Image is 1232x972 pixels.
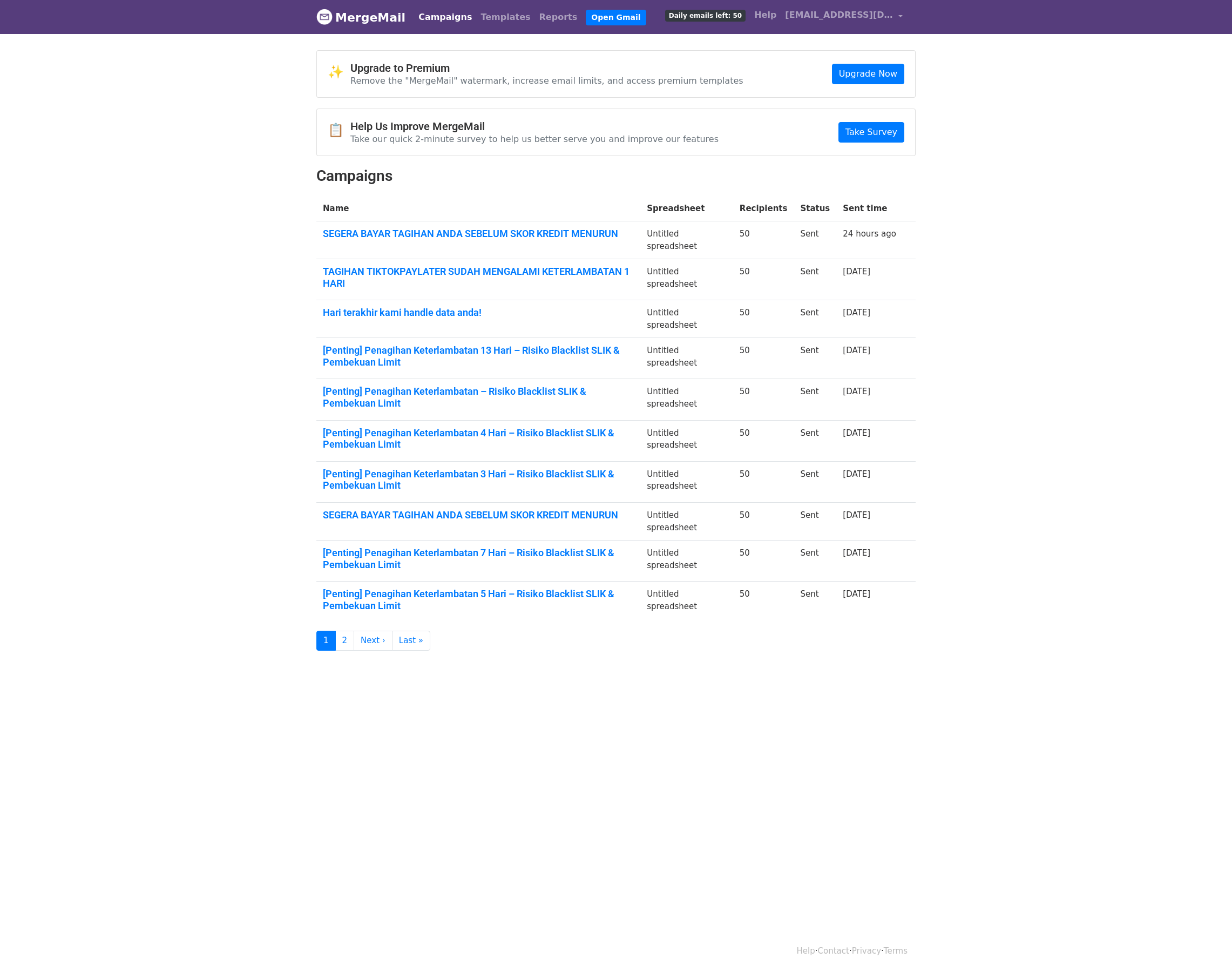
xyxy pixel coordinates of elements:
a: Hari terakhir kami handle data anda! [323,307,634,319]
td: Untitled spreadsheet [640,461,733,502]
a: SEGERA BAYAR TAGIHAN ANDA SEBELUM SKOR KREDIT MENURUN [323,509,634,521]
td: Sent [794,461,836,502]
th: Recipients [733,196,794,221]
a: Reports [535,6,582,28]
td: Untitled spreadsheet [640,221,733,259]
a: MergeMail [316,6,405,29]
td: Untitled spreadsheet [640,582,733,623]
a: [DATE] [843,548,870,558]
h4: Upgrade to Premium [350,62,743,75]
img: MergeMail logo [316,9,333,25]
td: Sent [794,582,836,623]
a: 1 [316,631,336,651]
a: TAGIHAN TIKTOKPAYLATER SUDAH MENGALAMI KETERLAMBATAN 1 HARI [323,266,634,289]
p: Remove the "MergeMail" watermark, increase email limits, and access premium templates [350,75,743,86]
td: 50 [733,379,794,420]
a: Terms [884,946,908,956]
a: Privacy [852,946,881,956]
a: [DATE] [843,428,870,438]
td: 50 [733,461,794,502]
a: Last » [392,631,430,651]
td: 50 [733,420,794,461]
a: [EMAIL_ADDRESS][DOMAIN_NAME] [781,4,907,30]
th: Status [794,196,836,221]
a: Contact [818,946,849,956]
td: Untitled spreadsheet [640,338,733,379]
td: Sent [794,338,836,379]
th: Spreadsheet [640,196,733,221]
td: 50 [733,221,794,259]
td: 50 [733,503,794,541]
a: Help [750,4,781,26]
td: 50 [733,541,794,582]
td: Untitled spreadsheet [640,300,733,338]
a: Templates [476,6,534,28]
td: Untitled spreadsheet [640,503,733,541]
span: Daily emails left: 50 [665,10,746,22]
a: Daily emails left: 50 [661,4,750,26]
td: Untitled spreadsheet [640,259,733,300]
a: 24 hours ago [843,229,896,239]
th: Sent time [836,196,903,221]
a: 2 [335,631,355,651]
td: Sent [794,300,836,338]
a: [DATE] [843,346,870,355]
a: [DATE] [843,267,870,276]
td: 50 [733,259,794,300]
th: Name [316,196,640,221]
h2: Campaigns [316,167,916,185]
span: [EMAIL_ADDRESS][DOMAIN_NAME] [785,9,893,22]
a: [DATE] [843,308,870,318]
h4: Help Us Improve MergeMail [350,120,719,133]
td: Untitled spreadsheet [640,379,733,420]
a: Help [797,946,815,956]
td: 50 [733,582,794,623]
td: Sent [794,503,836,541]
a: Upgrade Now [832,64,904,84]
a: [DATE] [843,510,870,520]
td: Sent [794,221,836,259]
td: Untitled spreadsheet [640,541,733,582]
a: [DATE] [843,387,870,396]
a: Campaigns [414,6,476,28]
td: 50 [733,300,794,338]
a: [Penting] Penagihan Keterlambatan 7 Hari – Risiko Blacklist SLIK & Pembekuan Limit [323,547,634,570]
a: [Penting] Penagihan Keterlambatan 4 Hari – Risiko Blacklist SLIK & Pembekuan Limit [323,427,634,450]
td: Sent [794,420,836,461]
a: [Penting] Penagihan Keterlambatan 3 Hari – Risiko Blacklist SLIK & Pembekuan Limit [323,468,634,491]
a: SEGERA BAYAR TAGIHAN ANDA SEBELUM SKOR KREDIT MENURUN [323,228,634,240]
td: Untitled spreadsheet [640,420,733,461]
td: Sent [794,541,836,582]
a: [Penting] Penagihan Keterlambatan 13 Hari – Risiko Blacklist SLIK & Pembekuan Limit [323,345,634,368]
td: Sent [794,259,836,300]
a: [DATE] [843,589,870,599]
a: Next › [354,631,392,651]
td: Sent [794,379,836,420]
a: [DATE] [843,469,870,479]
td: 50 [733,338,794,379]
span: 📋 [328,123,350,138]
p: Take our quick 2-minute survey to help us better serve you and improve our features [350,133,719,145]
a: Open Gmail [586,10,646,25]
a: [Penting] Penagihan Keterlambatan – Risiko Blacklist SLIK & Pembekuan Limit [323,386,634,409]
span: ✨ [328,64,350,80]
a: [Penting] Penagihan Keterlambatan 5 Hari – Risiko Blacklist SLIK & Pembekuan Limit [323,588,634,611]
a: Take Survey [838,122,904,143]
